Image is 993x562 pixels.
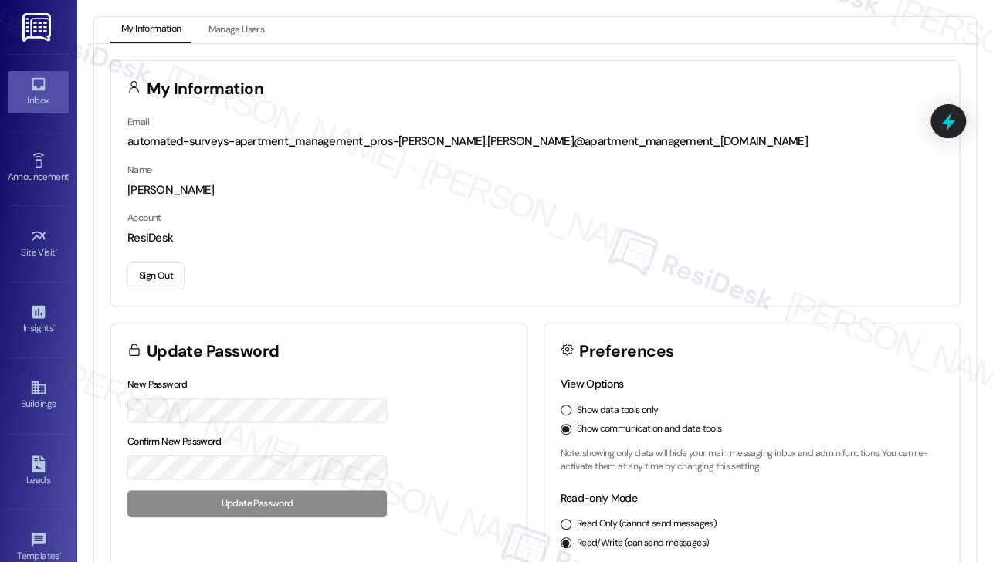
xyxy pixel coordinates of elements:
a: Leads [8,451,69,493]
label: Read/Write (can send messages) [577,537,710,550]
button: Sign Out [127,262,185,289]
h3: Preferences [579,344,673,360]
label: Confirm New Password [127,435,222,448]
h3: Update Password [147,344,280,360]
a: Buildings [8,374,69,416]
label: Show data tools only [577,404,659,418]
span: • [59,548,62,559]
a: Insights • [8,299,69,340]
div: automated-surveys-apartment_management_pros-[PERSON_NAME].[PERSON_NAME]@apartment_management_[DOM... [127,134,943,150]
a: Site Visit • [8,223,69,265]
span: • [56,245,58,256]
span: • [69,169,71,180]
span: • [53,320,56,331]
label: Read-only Mode [561,491,637,505]
a: Inbox [8,71,69,113]
button: My Information [110,17,191,43]
label: Read Only (cannot send messages) [577,517,717,531]
img: ResiDesk Logo [22,13,54,42]
label: Account [127,212,161,224]
div: [PERSON_NAME] [127,182,943,198]
label: Name [127,164,152,176]
label: Email [127,116,149,128]
p: Note: showing only data will hide your main messaging inbox and admin functions. You can re-activ... [561,447,944,474]
label: Show communication and data tools [577,422,722,436]
label: New Password [127,378,188,391]
button: Manage Users [197,17,275,43]
h3: My Information [147,81,264,97]
label: View Options [561,377,624,391]
div: ResiDesk [127,230,943,246]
